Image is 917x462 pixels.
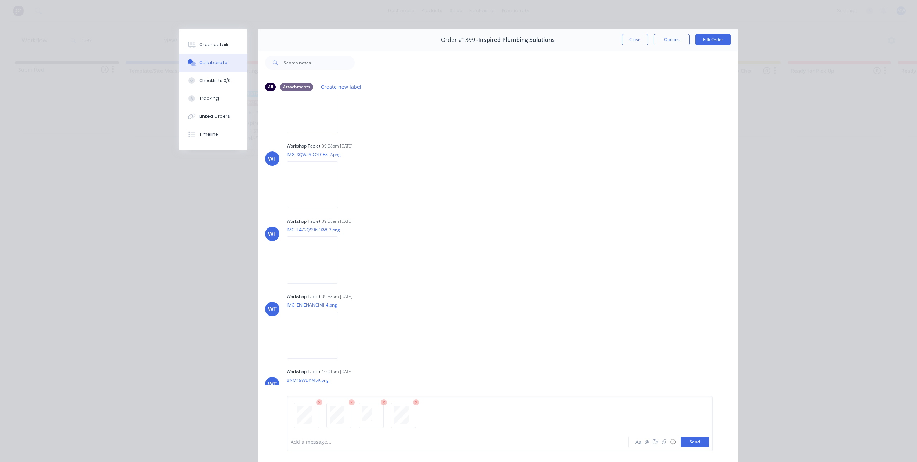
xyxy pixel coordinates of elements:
[287,227,345,233] p: IMG_E4Z2Q996DXW_3.png
[322,218,352,225] div: 09:58am [DATE]
[287,377,345,383] p: BNM19WDYMbK.png
[179,125,247,143] button: Timeline
[287,151,345,158] p: IMG_XQW5SDOLCE8_2.png
[287,293,320,300] div: Workshop Tablet
[441,37,478,43] span: Order #1399 -
[268,230,277,238] div: WT
[643,438,651,446] button: @
[634,438,643,446] button: Aa
[654,34,690,45] button: Options
[199,113,230,120] div: Linked Orders
[622,34,648,45] button: Close
[695,34,731,45] button: Edit Order
[322,369,352,375] div: 10:01am [DATE]
[287,369,320,375] div: Workshop Tablet
[179,36,247,54] button: Order details
[322,143,352,149] div: 09:58am [DATE]
[179,72,247,90] button: Checklists 0/0
[268,380,277,389] div: WT
[199,59,227,66] div: Collaborate
[287,143,320,149] div: Workshop Tablet
[668,438,677,446] button: ☺
[287,218,320,225] div: Workshop Tablet
[284,56,355,70] input: Search notes...
[478,37,555,43] span: Inspired Plumbing Solutions
[179,90,247,107] button: Tracking
[280,83,313,91] div: Attachments
[268,154,277,163] div: WT
[681,437,709,447] button: Send
[179,54,247,72] button: Collaborate
[199,95,219,102] div: Tracking
[322,293,352,300] div: 09:58am [DATE]
[199,42,230,48] div: Order details
[268,305,277,313] div: WT
[317,82,365,92] button: Create new label
[199,77,231,84] div: Checklists 0/0
[287,302,345,308] p: IMG_ENIENANCIMI_4.png
[179,107,247,125] button: Linked Orders
[199,131,218,138] div: Timeline
[265,83,276,91] div: All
